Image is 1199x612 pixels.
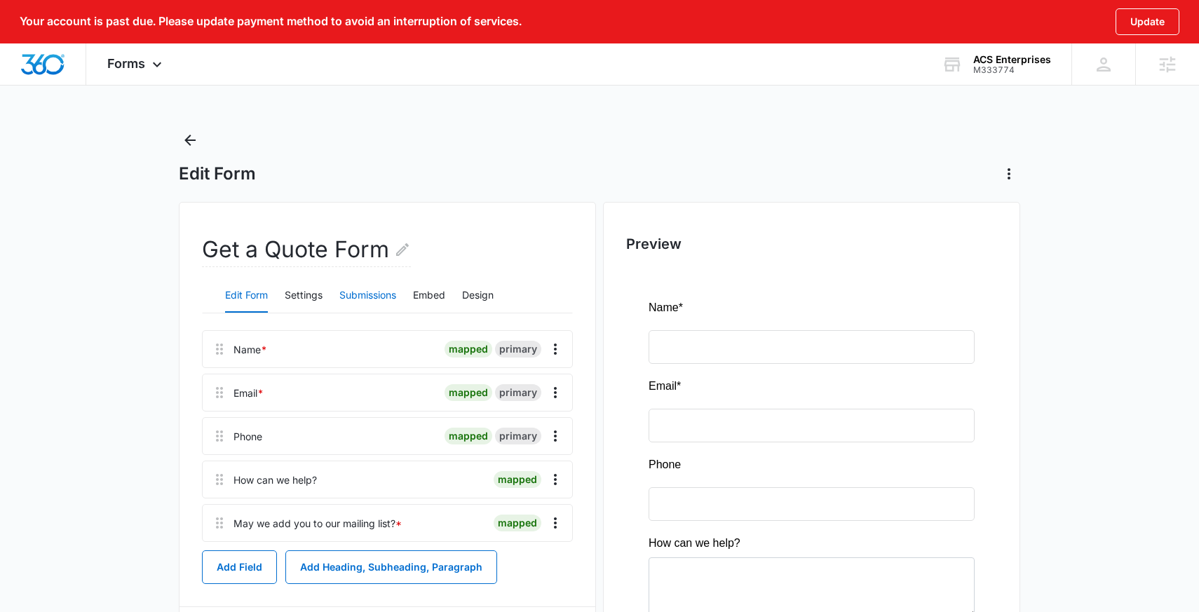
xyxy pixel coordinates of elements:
span: Forms [107,56,145,71]
div: Forms [86,43,187,85]
button: Settings [285,279,323,313]
button: Update [1116,8,1179,35]
div: Name [233,342,267,357]
div: Email [233,386,264,400]
button: Actions [998,163,1020,185]
div: primary [495,384,541,401]
div: mapped [445,384,492,401]
button: Submissions [339,279,396,313]
button: Edit Form [225,279,268,313]
div: account id [973,65,1051,75]
p: Your account is past due. Please update payment method to avoid an interruption of services. [20,15,522,28]
button: Overflow Menu [544,381,567,404]
button: Back [179,129,201,151]
button: Add Heading, Subheading, Paragraph [285,550,497,584]
h2: Preview [626,233,997,254]
span: Submit [9,416,44,428]
button: Overflow Menu [544,512,567,534]
button: Add Field [202,550,277,584]
div: mapped [445,341,492,358]
div: mapped [445,428,492,444]
div: account name [973,54,1051,65]
button: Edit Form Name [394,233,411,266]
button: Overflow Menu [544,468,567,491]
div: primary [495,341,541,358]
h1: Edit Form [179,163,256,184]
button: Overflow Menu [544,338,567,360]
div: How can we help? [233,472,317,487]
div: mapped [494,515,541,531]
button: Embed [413,279,445,313]
div: May we add you to our mailing list? [233,516,402,531]
div: Phone [233,429,262,444]
div: primary [495,428,541,444]
button: Overflow Menu [544,425,567,447]
button: Design [462,279,494,313]
div: mapped [494,471,541,488]
h2: Get a Quote Form [202,233,411,267]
